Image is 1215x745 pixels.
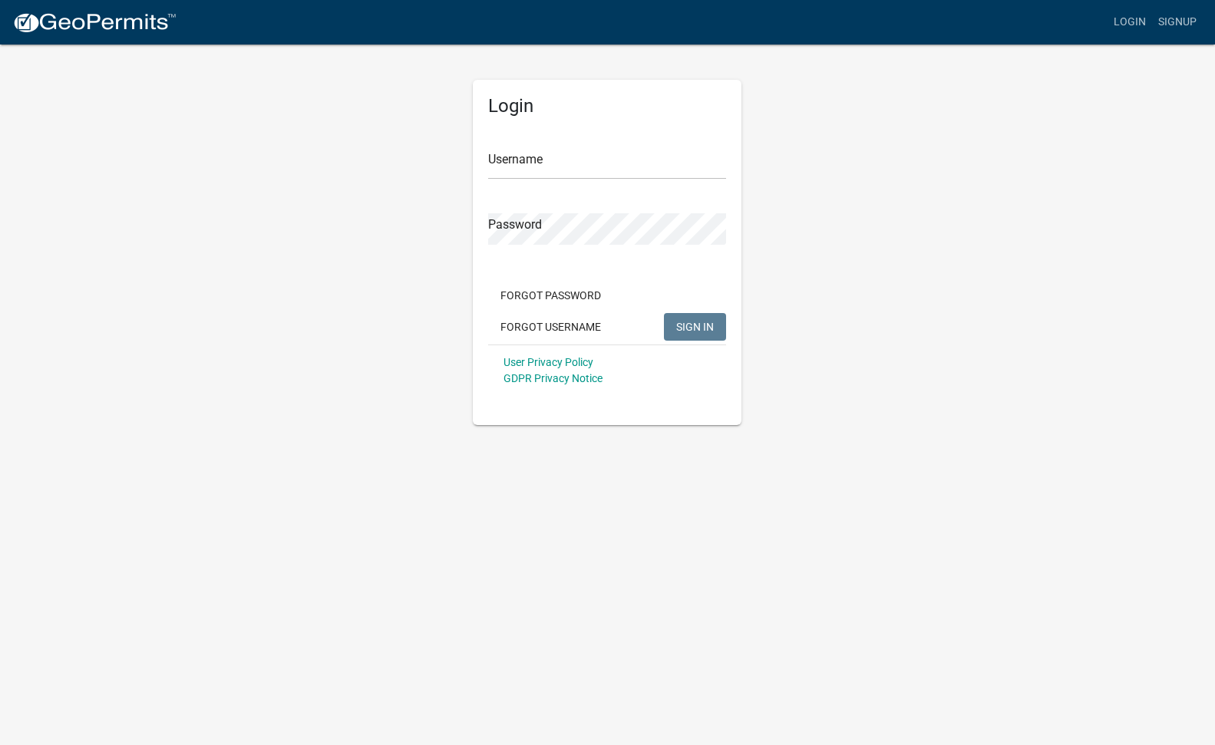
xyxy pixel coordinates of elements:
h5: Login [488,95,726,117]
a: User Privacy Policy [503,356,593,368]
a: Login [1108,8,1152,37]
a: GDPR Privacy Notice [503,372,603,384]
button: Forgot Username [488,313,613,341]
a: Signup [1152,8,1203,37]
span: SIGN IN [676,320,714,332]
button: SIGN IN [664,313,726,341]
button: Forgot Password [488,282,613,309]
